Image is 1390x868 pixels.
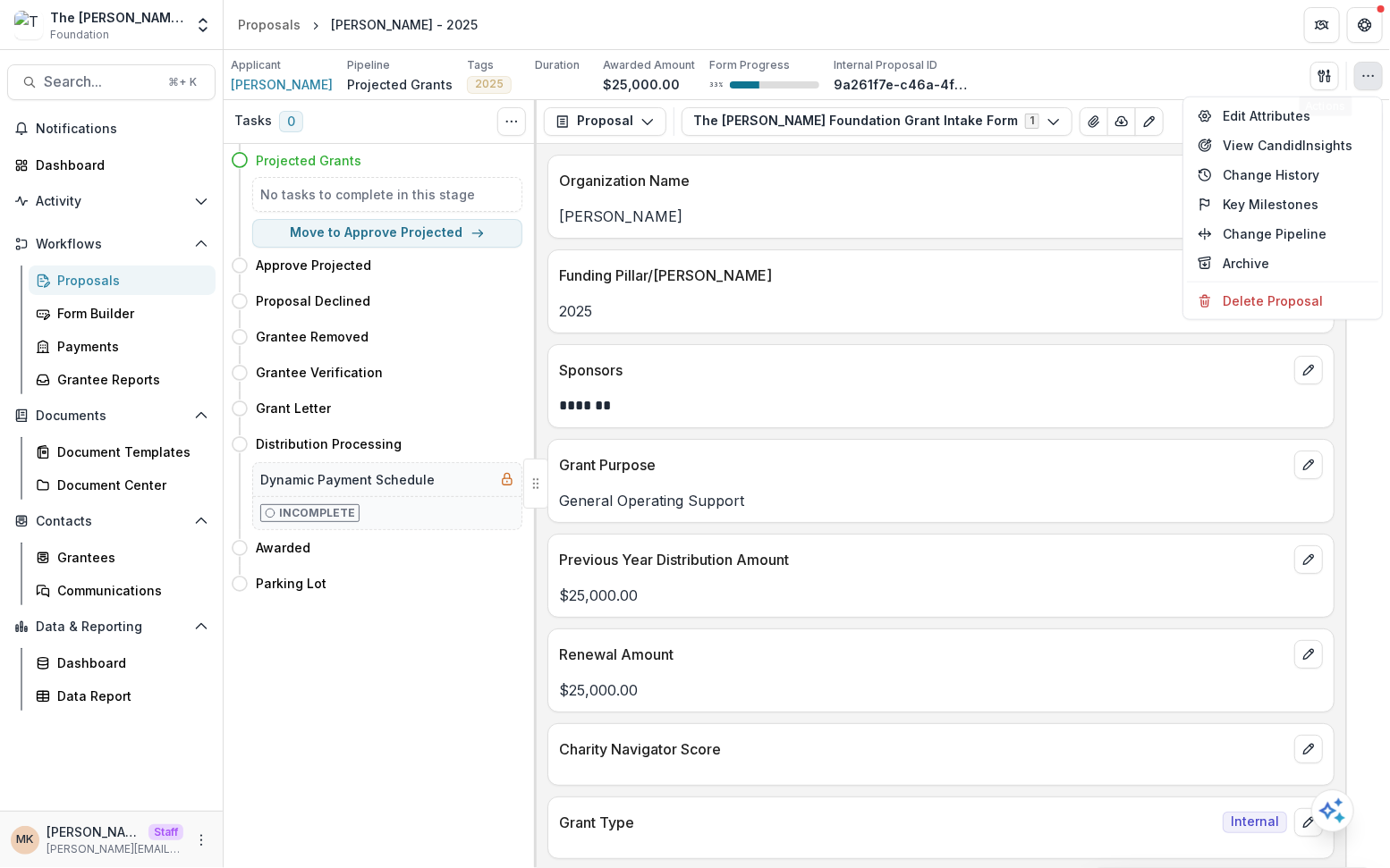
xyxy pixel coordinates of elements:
p: Form Progress [709,57,790,73]
div: Proposals [238,15,301,34]
p: [PERSON_NAME] [559,206,1323,227]
h3: Tasks [234,114,272,129]
div: Dashboard [36,156,201,174]
button: Open Activity [7,187,216,215]
span: Workflows [36,237,187,252]
p: Grant Type [559,812,1216,833]
div: Document Center [57,476,201,494]
h4: Grantee Verification [256,363,383,382]
span: Notifications [36,122,208,137]
p: Previous Year Distribution Amount [559,549,1287,570]
p: Tags [467,57,494,73]
a: Dashboard [29,648,216,678]
p: Incomplete [279,505,355,521]
button: edit [1294,640,1323,669]
button: Toggle View Cancelled Tasks [497,107,526,136]
p: Pipeline [347,57,390,73]
button: Notifications [7,114,216,143]
a: Document Center [29,470,216,500]
div: Data Report [57,687,201,705]
h4: Distribution Processing [256,434,402,453]
a: Grantee Reports [29,365,216,394]
p: 33 % [709,79,723,91]
p: Grant Purpose [559,454,1287,476]
p: General Operating Support [559,490,1323,511]
div: Grantee Reports [57,370,201,389]
button: edit [1294,356,1323,384]
span: Data & Reporting [36,619,187,635]
span: Documents [36,409,187,424]
button: edit [1294,545,1323,574]
div: Payments [57,337,201,356]
button: Open AI Assistant [1311,789,1354,832]
h4: Proposal Declined [256,291,370,310]
button: edit [1294,808,1323,837]
a: Grantees [29,543,216,572]
a: Data Report [29,681,216,711]
p: [PERSON_NAME] [47,822,141,841]
a: Dashboard [7,150,216,180]
h4: Projected Grants [256,151,361,170]
div: Dashboard [57,653,201,672]
h4: Parking Lot [256,574,326,593]
div: ⌘ + K [165,72,200,92]
button: More [191,830,212,851]
div: Maya Kuppermann [17,834,34,846]
p: $25,000.00 [559,585,1323,606]
button: Open Workflows [7,230,216,258]
p: Staff [148,824,183,840]
span: Activity [36,194,187,209]
span: 2025 [475,78,504,90]
div: Grantees [57,548,201,567]
span: Foundation [50,27,109,43]
h4: Awarded [256,538,310,557]
h4: Approve Projected [256,256,371,274]
button: Open Documents [7,401,216,430]
a: Proposals [231,12,308,38]
div: The [PERSON_NAME] Foundation [50,8,183,27]
span: Contacts [36,514,187,529]
a: Form Builder [29,299,216,328]
div: Proposals [57,271,201,290]
p: 9a261f7e-c46a-4f82-89ac-a3ac570a567d [834,75,968,94]
p: Awarded Amount [603,57,695,73]
nav: breadcrumb [231,12,485,38]
button: Search... [7,64,216,100]
p: Applicant [231,57,281,73]
div: Communications [57,581,201,600]
p: $25,000.00 [603,75,680,94]
p: Charity Navigator Score [559,738,1287,760]
p: Funding Pillar/[PERSON_NAME] [559,265,1216,286]
a: Payments [29,332,216,361]
button: Partners [1304,7,1340,43]
p: 2025 [559,300,1323,322]
a: Document Templates [29,437,216,467]
p: Projected Grants [347,75,453,94]
p: [PERSON_NAME][EMAIL_ADDRESS][DOMAIN_NAME] [47,841,183,857]
span: Internal [1223,812,1287,833]
button: edit [1294,735,1323,763]
button: View Attached Files [1080,107,1108,136]
span: 0 [279,111,303,132]
p: Internal Proposal ID [834,57,937,73]
button: Open entity switcher [191,7,216,43]
p: Organization Name [559,170,1287,191]
p: Renewal Amount [559,644,1287,665]
button: Get Help [1347,7,1383,43]
h4: Grantee Removed [256,327,369,346]
img: The Brunetti Foundation [14,11,43,39]
div: Document Templates [57,442,201,461]
span: Search... [44,73,157,90]
h5: No tasks to complete in this stage [260,185,514,204]
button: Proposal [544,107,666,136]
h5: Dynamic Payment Schedule [260,470,435,489]
a: [PERSON_NAME] [231,75,333,94]
div: Form Builder [57,304,201,323]
h4: Grant Letter [256,399,331,417]
button: Edit as form [1135,107,1164,136]
button: The [PERSON_NAME] Foundation Grant Intake Form1 [682,107,1072,136]
a: Communications [29,576,216,605]
button: Open Contacts [7,507,216,535]
p: $25,000.00 [559,679,1323,701]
